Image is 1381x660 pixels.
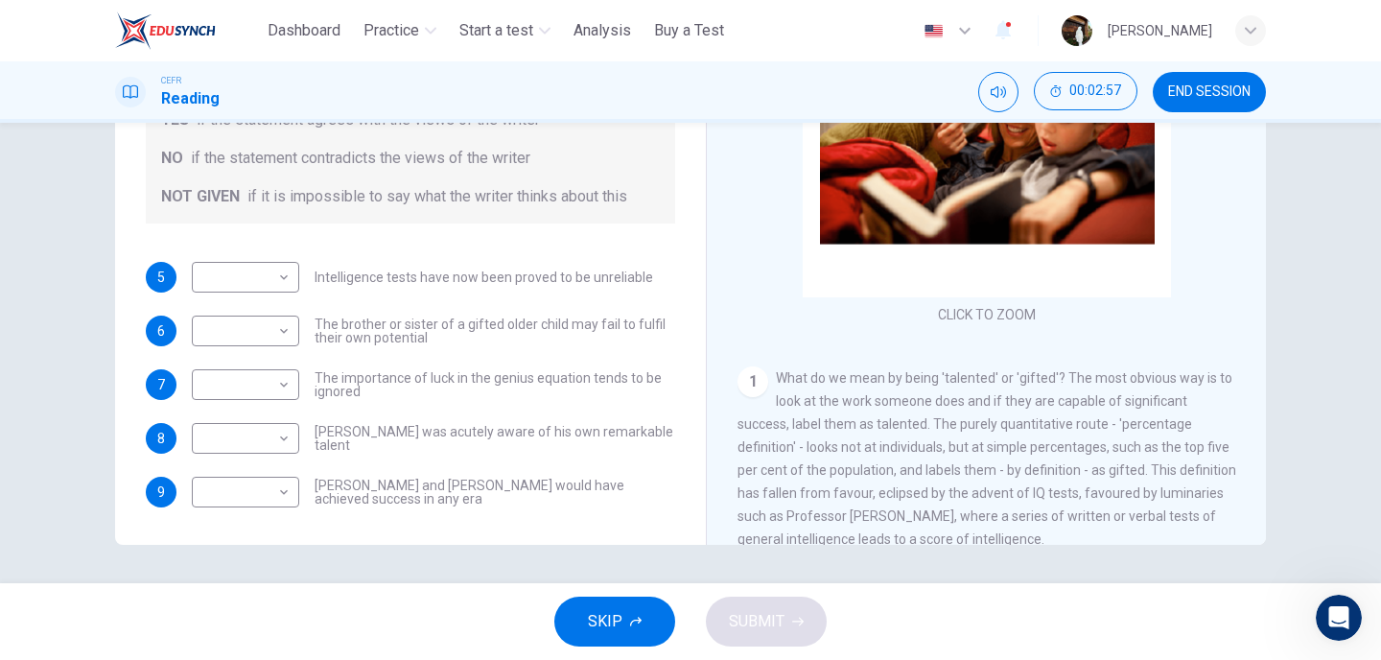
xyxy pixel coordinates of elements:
[42,531,85,545] span: Home
[157,324,165,338] span: 6
[28,350,356,389] button: Search for help
[39,404,321,444] div: CEFR Level Test Structure and Scoring System
[315,318,675,344] span: The brother or sister of a gifted older child may fail to fulfil their own potential
[1034,72,1137,112] div: Hide
[315,425,675,452] span: [PERSON_NAME] was acutely aware of his own remarkable talent
[1316,595,1362,641] iframe: To enrich screen reader interactions, please activate Accessibility in Grammarly extension settings
[566,13,639,48] button: Analysis
[654,19,724,42] span: Buy a Test
[39,360,155,380] span: Search for help
[459,19,533,42] span: Start a test
[1168,84,1251,100] span: END SESSION
[19,259,364,332] div: Ask a questionAI Agent and team can helpProfile image for Fin
[646,13,732,48] button: Buy a Test
[298,284,321,307] img: Profile image for Fin
[1062,15,1092,46] img: Profile picture
[39,275,291,295] div: Ask a question
[256,483,384,560] button: Help
[191,147,530,170] span: if the statement contradicts the views of the writer
[737,366,768,397] div: 1
[161,87,220,110] h1: Reading
[1108,19,1212,42] div: [PERSON_NAME]
[737,370,1236,547] span: What do we mean by being 'talented' or 'gifted'? The most obvious way is to look at the work some...
[161,147,183,170] span: NO
[363,19,419,42] span: Practice
[159,531,225,545] span: Messages
[1153,72,1266,112] button: END SESSION
[161,74,181,87] span: CEFR
[452,13,558,48] button: Start a test
[315,479,675,506] span: [PERSON_NAME] and [PERSON_NAME] would have achieved success in any era
[268,19,340,42] span: Dashboard
[28,396,356,452] div: CEFR Level Test Structure and Scoring System
[573,19,631,42] span: Analysis
[28,452,356,507] div: I lost my test due to a technical error (CEFR Level Test)
[356,13,444,48] button: Practice
[978,72,1018,112] div: Mute
[157,485,165,499] span: 9
[115,12,260,50] a: ELTC logo
[157,378,165,391] span: 7
[128,483,255,560] button: Messages
[115,12,216,50] img: ELTC logo
[157,432,165,445] span: 8
[1034,72,1137,110] button: 00:02:57
[554,597,675,647] button: SKIP
[1069,83,1121,99] span: 00:02:57
[161,185,240,208] span: NOT GIVEN
[315,371,675,398] span: The importance of luck in the genius equation tends to be ignored
[39,460,321,500] div: I lost my test due to a technical error (CEFR Level Test)
[922,24,946,38] img: en
[38,136,345,201] p: Hey Nurul. Welcome to EduSynch!
[304,531,335,545] span: Help
[588,608,622,635] span: SKIP
[315,271,653,284] span: Intelligence tests have now been proved to be unreliable
[38,201,345,234] p: How can we help?
[157,271,165,284] span: 5
[39,295,291,316] div: AI Agent and team can help
[260,13,348,48] button: Dashboard
[247,185,627,208] span: if it is impossible to say what the writer thinks about this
